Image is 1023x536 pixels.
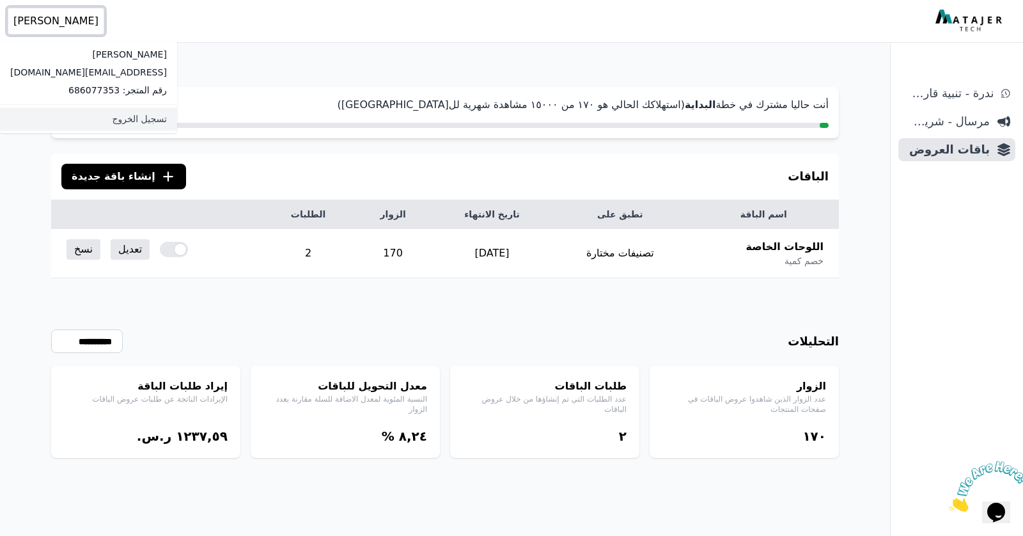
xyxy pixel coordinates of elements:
button: $i18n('chat', 'chat_widget') [13,17,41,38]
span: [PERSON_NAME] [13,13,98,29]
p: رقم المتجر: 686077353 [10,84,167,97]
bdi: ١٢۳٧,٥٩ [176,429,228,444]
a: نسخ [66,239,100,260]
th: الزوار [354,200,432,229]
bdi: ٨,٢٤ [399,429,427,444]
span: ندرة - تنبية قارب علي النفاذ [903,84,994,102]
h3: التحليلات [788,333,839,351]
span: % [382,429,394,444]
p: الإيرادات الناتجة عن طلبات عروض الباقات [64,394,228,404]
iframe: chat widget [944,456,1023,517]
p: [PERSON_NAME] [10,48,167,61]
img: الدردشة الملفتة للإنتباه [5,5,84,56]
span: خصم كمية [785,255,824,267]
strong: البداية [685,99,715,111]
td: 170 [354,229,432,278]
img: MatajerTech Logo [935,10,1005,33]
h4: معدل التحويل للباقات [263,379,427,394]
span: ر.س. [137,429,171,444]
p: عدد الطلبات التي تم إنشاؤها من خلال عروض الباقات [463,394,627,414]
a: تعديل [111,239,150,260]
p: عدد الزوار الذين شاهدوا عروض الباقات في صفحات المنتجات [662,394,826,414]
span: إنشاء باقة جديدة [72,169,155,184]
span: باقات العروض [903,141,990,159]
button: إنشاء باقة جديدة [61,164,186,189]
div: ١٧۰ [662,427,826,445]
p: النسبة المئوية لمعدل الاضافة للسلة مقارنة بعدد الزوار [263,394,427,414]
h4: طلبات الباقات [463,379,627,394]
p: أنت حاليا مشترك في خطة (استهلاكك الحالي هو ١٧۰ من ١٥۰۰۰ مشاهدة شهرية لل[GEOGRAPHIC_DATA]) [61,97,829,113]
h4: الزوار [662,379,826,394]
th: اسم الباقة [689,200,839,229]
h3: الباقات [788,168,829,185]
th: تطبق على [552,200,689,229]
button: [PERSON_NAME] [8,8,104,35]
th: الطلبات [263,200,354,229]
h4: إيراد طلبات الباقة [64,379,228,394]
span: اللوحات الخاصة [746,239,824,255]
th: تاريخ الانتهاء [432,200,552,229]
div: ٢ [463,427,627,445]
p: [EMAIL_ADDRESS][DOMAIN_NAME] [10,66,167,79]
td: تصنيفات مختارة [552,229,689,278]
span: مرسال - شريط دعاية [903,113,990,130]
td: [DATE] [432,229,552,278]
td: 2 [263,229,354,278]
